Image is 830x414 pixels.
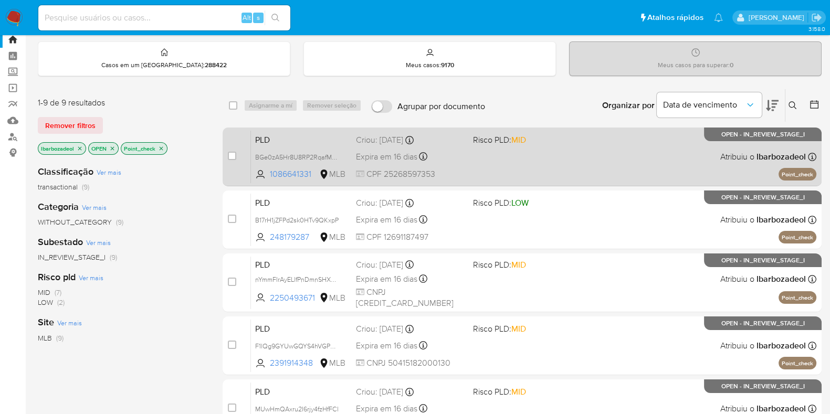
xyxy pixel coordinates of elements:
[257,13,260,23] span: s
[808,25,825,33] span: 3.158.0
[714,13,723,22] a: Notificações
[265,10,286,25] button: search-icon
[811,12,822,23] a: Sair
[748,13,807,23] p: lucas.barboza@mercadolivre.com
[647,12,703,23] span: Atalhos rápidos
[243,13,251,23] span: Alt
[38,11,290,25] input: Pesquise usuários ou casos...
